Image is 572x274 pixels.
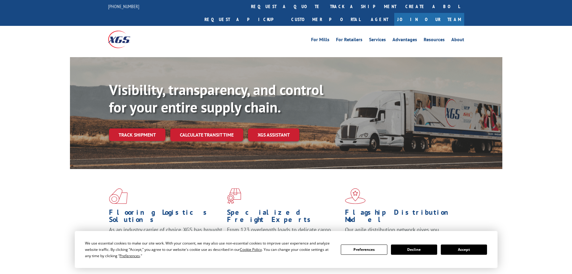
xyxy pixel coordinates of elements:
[424,37,445,44] a: Resources
[345,188,366,204] img: xgs-icon-flagship-distribution-model-red
[369,37,386,44] a: Services
[109,188,128,204] img: xgs-icon-total-supply-chain-intelligence-red
[109,128,165,141] a: Track shipment
[227,226,340,253] p: From 123 overlength loads to delicate cargo, our experienced staff knows the best way to move you...
[345,226,455,240] span: Our agile distribution network gives you nationwide inventory management on demand.
[311,37,329,44] a: For Mills
[120,253,140,258] span: Preferences
[341,245,387,255] button: Preferences
[227,188,241,204] img: xgs-icon-focused-on-flooring-red
[451,37,464,44] a: About
[109,80,323,116] b: Visibility, transparency, and control for your entire supply chain.
[170,128,243,141] a: Calculate transit time
[345,209,459,226] h1: Flagship Distribution Model
[109,209,222,226] h1: Flooring Logistics Solutions
[240,247,262,252] span: Cookie Policy
[391,245,437,255] button: Decline
[336,37,362,44] a: For Retailers
[287,13,365,26] a: Customer Portal
[394,13,464,26] a: Join Our Team
[108,3,139,9] a: [PHONE_NUMBER]
[392,37,417,44] a: Advantages
[365,13,394,26] a: Agent
[109,226,222,248] span: As an industry carrier of choice, XGS has brought innovation and dedication to flooring logistics...
[85,240,334,259] div: We use essential cookies to make our site work. With your consent, we may also use non-essential ...
[441,245,487,255] button: Accept
[200,13,287,26] a: Request a pickup
[248,128,299,141] a: XGS ASSISTANT
[227,209,340,226] h1: Specialized Freight Experts
[75,231,498,268] div: Cookie Consent Prompt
